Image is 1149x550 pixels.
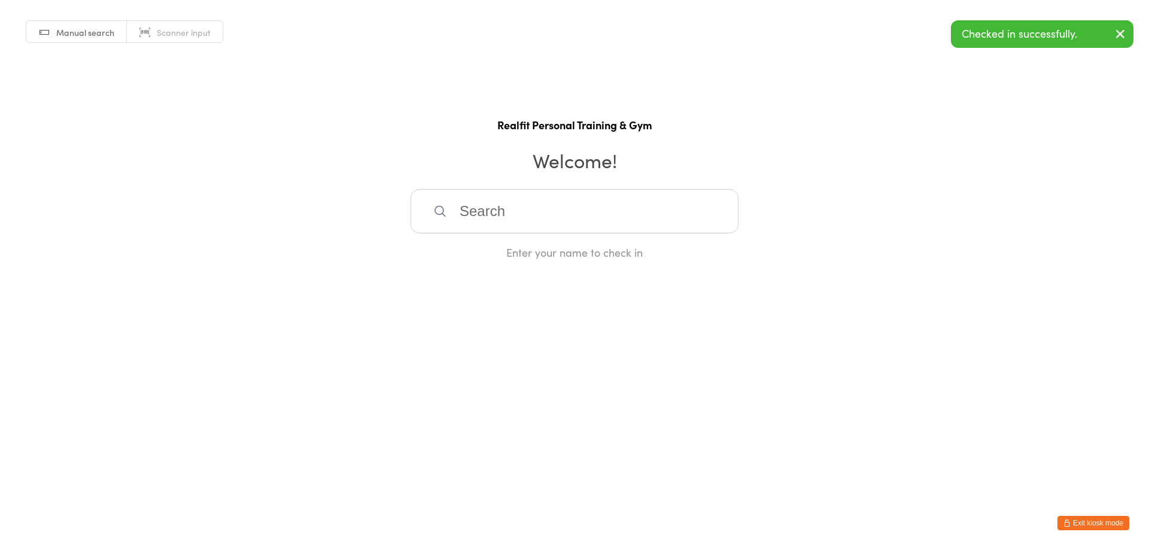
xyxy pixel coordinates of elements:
[12,147,1137,174] h2: Welcome!
[951,20,1133,48] div: Checked in successfully.
[12,117,1137,132] h1: Realfit Personal Training & Gym
[157,26,211,38] span: Scanner input
[1057,516,1129,530] button: Exit kiosk mode
[411,245,738,260] div: Enter your name to check in
[411,189,738,233] input: Search
[56,26,114,38] span: Manual search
